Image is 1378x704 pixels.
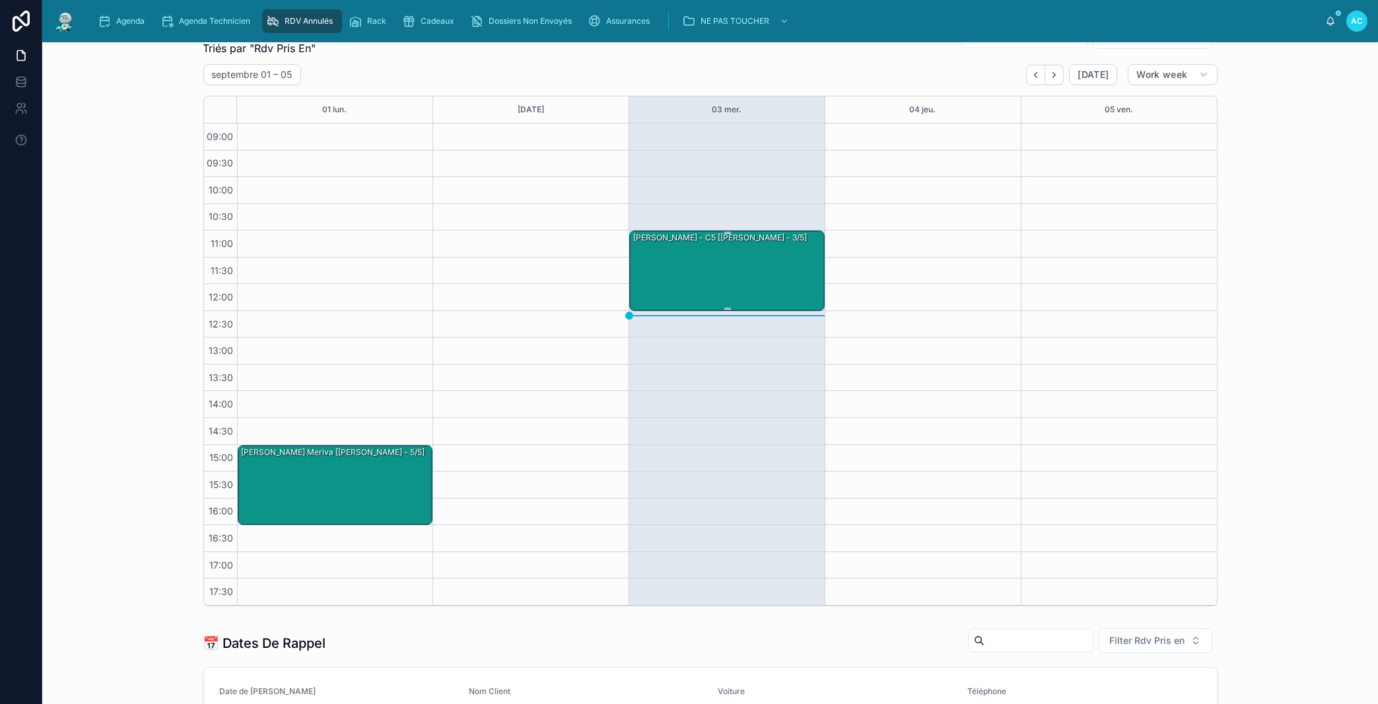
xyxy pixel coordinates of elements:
span: Assurances [606,16,650,26]
span: 10:00 [206,184,237,195]
span: 17:30 [207,586,237,597]
span: 16:00 [206,505,237,516]
span: 12:00 [206,291,237,302]
div: [PERSON_NAME] - c5 [[PERSON_NAME] - 3/5] [632,232,808,244]
span: 12:30 [206,318,237,330]
h1: 📅 Dates De Rappel [203,634,326,652]
a: RDV Annulés [262,9,342,33]
span: Agenda [116,16,145,26]
img: App logo [53,11,77,32]
div: [PERSON_NAME] - c5 [[PERSON_NAME] - 3/5] [630,231,824,310]
span: Filter Rdv Pris en [1110,634,1185,647]
span: Nom Client [469,686,703,697]
button: 04 jeu. [910,96,936,123]
span: 11:00 [208,238,237,249]
span: Work week [1136,69,1187,81]
span: RDV Annulés [285,16,333,26]
button: Next [1045,65,1064,85]
button: [DATE] [518,96,544,123]
button: Work week [1128,64,1217,85]
span: 14:00 [206,398,237,409]
button: 01 lun. [322,96,347,123]
div: [PERSON_NAME] meriva [[PERSON_NAME] - 5/5] [240,446,427,458]
span: 16:30 [206,532,237,544]
span: Date de [PERSON_NAME] [220,686,454,697]
a: Agenda [94,9,154,33]
span: 13:30 [206,372,237,383]
h2: septembre 01 – 05 [212,68,293,81]
span: Cadeaux [421,16,454,26]
a: Cadeaux [398,9,464,33]
span: Rack [367,16,386,26]
div: scrollable content [87,7,1325,36]
span: 10:30 [206,211,237,222]
span: 09:00 [204,131,237,142]
span: [DATE] [1078,69,1109,81]
a: Assurances [584,9,659,33]
a: Rack [345,9,396,33]
span: 13:00 [206,345,237,356]
a: Dossiers Non Envoyés [466,9,581,33]
span: Dossiers Non Envoyés [489,16,572,26]
div: [PERSON_NAME] meriva [[PERSON_NAME] - 5/5] [238,446,432,525]
span: 17:00 [207,559,237,571]
span: 15:30 [207,479,237,490]
span: Téléphone [967,686,1201,697]
button: Back [1026,65,1045,85]
span: 09:30 [204,157,237,168]
button: Select Button [1099,628,1212,653]
button: 03 mer. [712,96,741,123]
span: AC [1351,16,1363,26]
a: Agenda Technicien [156,9,259,33]
a: NE PAS TOUCHER [678,9,796,33]
button: [DATE] [1069,64,1117,85]
span: 15:00 [207,452,237,463]
span: 11:30 [208,265,237,276]
button: 05 ven. [1105,96,1133,123]
span: 14:30 [206,425,237,437]
span: NE PAS TOUCHER [701,16,769,26]
span: Agenda Technicien [179,16,250,26]
span: Voiture [718,686,952,697]
span: Triés par "Rdv Pris En" [203,40,337,56]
